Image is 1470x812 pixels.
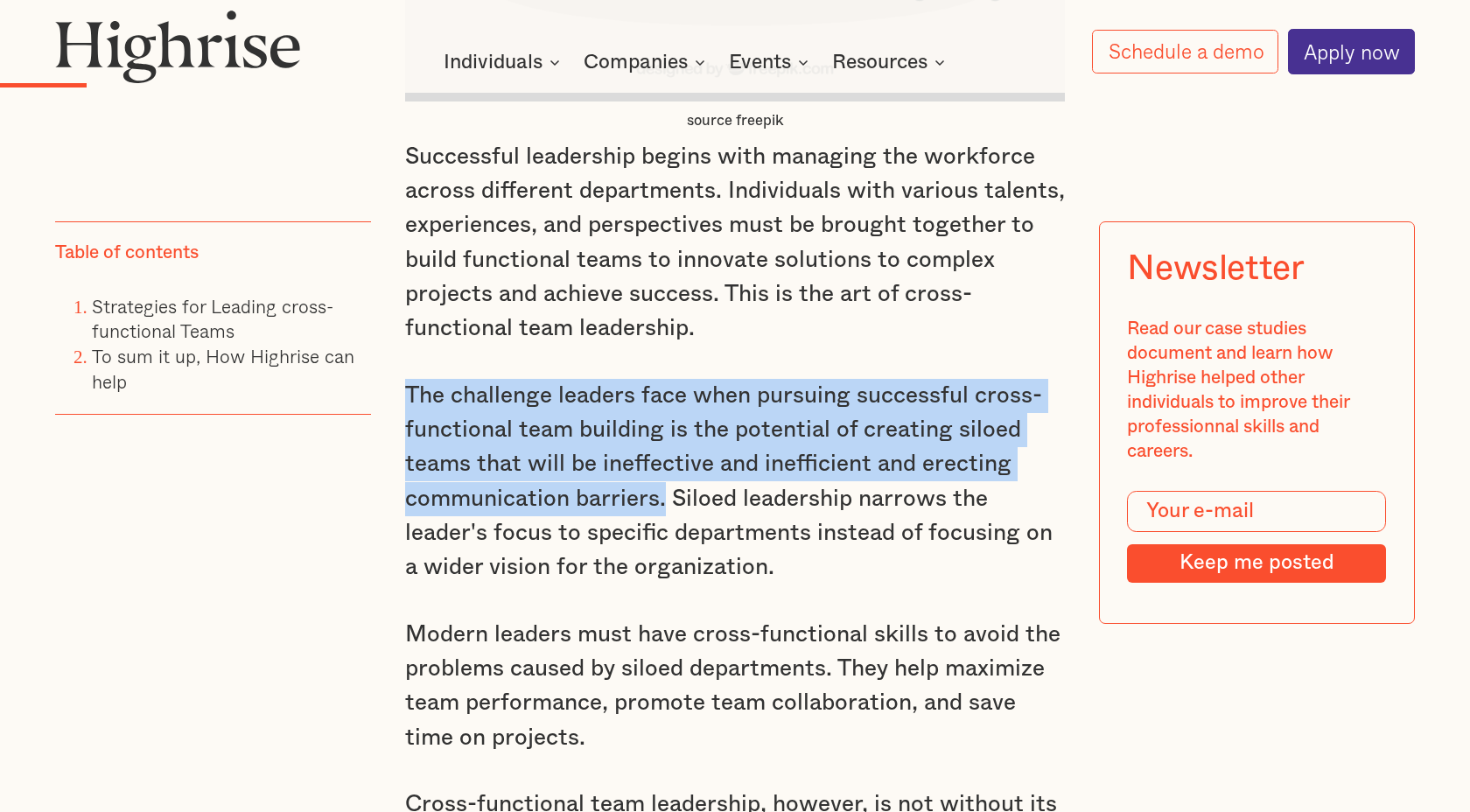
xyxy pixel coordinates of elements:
div: Newsletter [1128,249,1305,290]
img: Highrise logo [55,10,301,84]
p: Successful leadership begins with managing the workforce across different departments. Individual... [405,140,1066,346]
a: Apply now [1288,29,1415,73]
div: Individuals [444,52,565,73]
input: Keep me posted [1128,543,1387,582]
div: Events [729,52,814,73]
a: Schedule a demo [1092,30,1278,74]
div: Events [729,52,791,73]
input: Your e-mail [1128,491,1387,532]
div: Table of contents [55,240,199,264]
div: Resources [832,52,950,73]
figcaption: source freepik [405,111,1066,130]
div: Individuals [444,52,542,73]
p: The challenge leaders face when pursuing successful cross-functional team building is the potenti... [405,379,1066,585]
div: Companies [584,52,710,73]
div: Companies [584,52,688,73]
a: To sum it up, How Highrise can help [92,342,354,395]
div: Read our case studies document and learn how Highrise helped other individuals to improve their p... [1128,317,1387,464]
p: Modern leaders must have cross-functional skills to avoid the problems caused by siloed departmen... [405,618,1066,756]
form: Modal Form [1128,491,1387,582]
a: Strategies for Leading cross-functional Teams [92,291,333,345]
div: Resources [832,52,927,73]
